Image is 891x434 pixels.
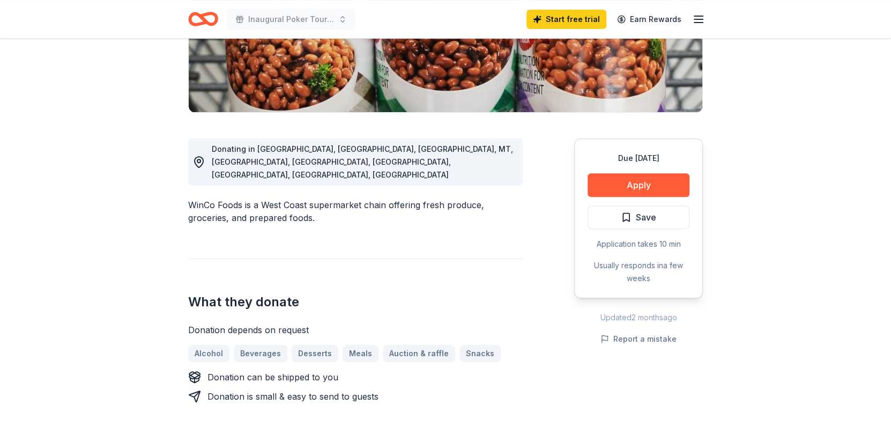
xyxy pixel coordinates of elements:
[588,238,689,251] div: Application takes 10 min
[188,6,218,32] a: Home
[636,210,656,224] span: Save
[207,371,338,384] div: Donation can be shipped to you
[188,345,229,362] a: Alcohol
[574,311,703,324] div: Updated 2 months ago
[600,333,677,345] button: Report a mistake
[188,198,523,224] div: WinCo Foods is a West Coast supermarket chain offering fresh produce, groceries, and prepared foods.
[526,10,606,29] a: Start free trial
[459,345,501,362] a: Snacks
[234,345,287,362] a: Beverages
[188,293,523,311] h2: What they donate
[611,10,688,29] a: Earn Rewards
[227,9,355,30] button: Inaugural Poker Tournament and Silent Auction
[588,259,689,285] div: Usually responds in a few weeks
[383,345,455,362] a: Auction & raffle
[207,390,378,403] div: Donation is small & easy to send to guests
[588,173,689,197] button: Apply
[343,345,378,362] a: Meals
[212,144,513,179] span: Donating in [GEOGRAPHIC_DATA], [GEOGRAPHIC_DATA], [GEOGRAPHIC_DATA], MT, [GEOGRAPHIC_DATA], [GEOG...
[588,205,689,229] button: Save
[188,323,523,336] div: Donation depends on request
[248,13,334,26] span: Inaugural Poker Tournament and Silent Auction
[292,345,338,362] a: Desserts
[588,152,689,165] div: Due [DATE]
